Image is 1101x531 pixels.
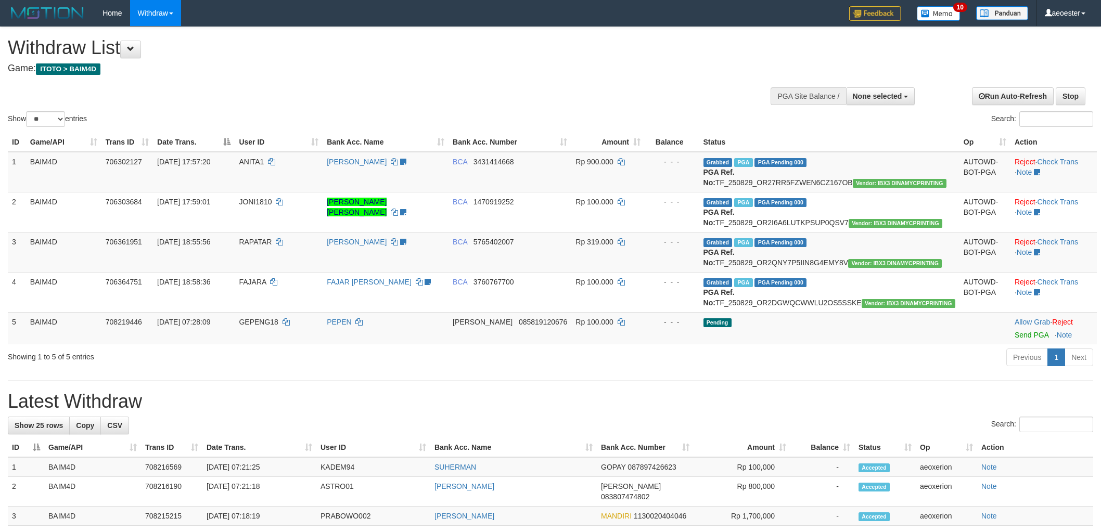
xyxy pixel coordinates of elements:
[959,152,1010,192] td: AUTOWD-BOT-PGA
[645,133,699,152] th: Balance
[601,512,632,520] span: MANDIRI
[106,238,142,246] span: 706361951
[327,238,387,246] a: [PERSON_NAME]
[434,512,494,520] a: [PERSON_NAME]
[453,318,513,326] span: [PERSON_NAME]
[1010,133,1097,152] th: Action
[859,512,890,521] span: Accepted
[8,152,26,192] td: 1
[699,133,959,152] th: Status
[44,438,141,457] th: Game/API: activate to sort column ascending
[1015,331,1048,339] a: Send PGA
[981,482,997,490] a: Note
[1015,318,1052,326] span: ·
[8,272,26,312] td: 4
[972,87,1054,105] a: Run Auto-Refresh
[859,463,890,472] span: Accepted
[8,192,26,232] td: 2
[649,277,695,287] div: - - -
[8,312,26,344] td: 5
[1052,318,1073,326] a: Reject
[1015,198,1035,206] a: Reject
[1047,348,1065,366] a: 1
[754,158,806,167] span: PGA Pending
[976,6,1028,20] img: panduan.png
[1010,232,1097,272] td: · ·
[1010,272,1097,312] td: · ·
[141,438,202,457] th: Trans ID: activate to sort column ascending
[917,6,961,21] img: Button%20Memo.svg
[106,198,142,206] span: 706303684
[916,477,977,507] td: aeoxerion
[101,133,153,152] th: Trans ID: activate to sort column ascending
[327,318,351,326] a: PEPEN
[790,507,854,526] td: -
[916,457,977,477] td: aeoxerion
[327,158,387,166] a: [PERSON_NAME]
[316,477,430,507] td: ASTRO01
[8,5,87,21] img: MOTION_logo.png
[26,192,101,232] td: BAIM4D
[1017,288,1032,296] a: Note
[1017,168,1032,176] a: Note
[69,417,101,434] a: Copy
[734,158,752,167] span: Marked by aeoyuva
[26,272,101,312] td: BAIM4D
[15,421,63,430] span: Show 25 rows
[473,238,514,246] span: Copy 5765402007 to clipboard
[1017,248,1032,256] a: Note
[316,457,430,477] td: KADEM94
[44,457,141,477] td: BAIM4D
[327,278,412,286] a: FAJAR [PERSON_NAME]
[26,133,101,152] th: Game/API: activate to sort column ascending
[734,198,752,207] span: Marked by aeoyuva
[790,438,854,457] th: Balance: activate to sort column ascending
[107,421,122,430] span: CSV
[849,219,942,228] span: Vendor URL: https://order2.1velocity.biz
[694,477,790,507] td: Rp 800,000
[1017,208,1032,216] a: Note
[26,312,101,344] td: BAIM4D
[76,421,94,430] span: Copy
[634,512,686,520] span: Copy 1130020404046 to clipboard
[434,463,476,471] a: SUHERMAN
[239,198,272,206] span: JONI1810
[1015,158,1035,166] a: Reject
[8,63,724,74] h4: Game:
[754,278,806,287] span: PGA Pending
[473,158,514,166] span: Copy 3431414668 to clipboard
[694,507,790,526] td: Rp 1,700,000
[790,477,854,507] td: -
[771,87,846,105] div: PGA Site Balance /
[434,482,494,490] a: [PERSON_NAME]
[703,208,735,227] b: PGA Ref. No:
[8,477,44,507] td: 2
[649,317,695,327] div: - - -
[699,272,959,312] td: TF_250829_OR2DGWQCWWLU2OS5SSKE
[991,111,1093,127] label: Search:
[8,133,26,152] th: ID
[703,238,733,247] span: Grabbed
[323,133,449,152] th: Bank Acc. Name: activate to sort column ascending
[430,438,597,457] th: Bank Acc. Name: activate to sort column ascending
[44,477,141,507] td: BAIM4D
[981,512,997,520] a: Note
[991,417,1093,432] label: Search:
[703,288,735,307] b: PGA Ref. No:
[977,438,1093,457] th: Action
[601,463,625,471] span: GOPAY
[575,158,613,166] span: Rp 900.000
[1010,312,1097,344] td: ·
[8,457,44,477] td: 1
[449,133,571,152] th: Bank Acc. Number: activate to sort column ascending
[916,438,977,457] th: Op: activate to sort column ascending
[575,318,613,326] span: Rp 100.000
[8,347,451,362] div: Showing 1 to 5 of 5 entries
[26,232,101,272] td: BAIM4D
[734,278,752,287] span: Marked by aeoyuva
[953,3,967,12] span: 10
[649,237,695,247] div: - - -
[1006,348,1048,366] a: Previous
[853,179,946,188] span: Vendor URL: https://order2.1velocity.biz
[26,111,65,127] select: Showentries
